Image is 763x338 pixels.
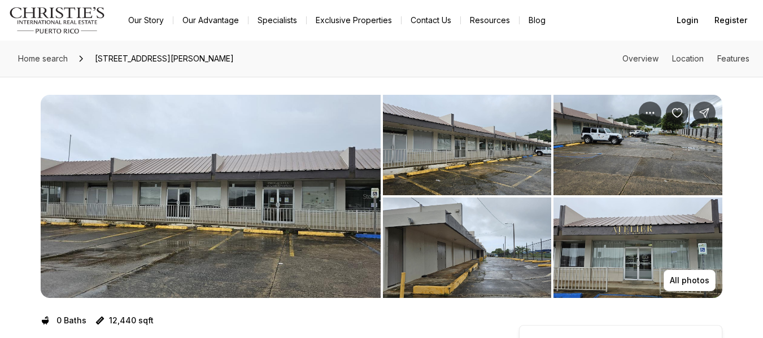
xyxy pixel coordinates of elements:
[670,9,705,32] button: Login
[677,16,699,25] span: Login
[693,102,716,124] button: Share Property: 2 CALLE 5
[56,316,86,325] p: 0 Baths
[173,12,248,28] a: Our Advantage
[666,102,688,124] button: Save Property: 2 CALLE 5
[383,95,552,195] button: View image gallery
[672,54,704,63] a: Skip to: Location
[18,54,68,63] span: Home search
[14,50,72,68] a: Home search
[622,54,659,63] a: Skip to: Overview
[639,102,661,124] button: Property options
[708,9,754,32] button: Register
[307,12,401,28] a: Exclusive Properties
[461,12,519,28] a: Resources
[119,12,173,28] a: Our Story
[622,54,749,63] nav: Page section menu
[714,16,747,25] span: Register
[520,12,555,28] a: Blog
[402,12,460,28] button: Contact Us
[383,95,723,298] li: 2 of 3
[553,95,722,195] button: View image gallery
[383,197,552,298] button: View image gallery
[717,54,749,63] a: Skip to: Features
[9,7,106,34] img: logo
[553,197,722,298] button: View image gallery
[90,50,238,68] span: [STREET_ADDRESS][PERSON_NAME]
[41,95,722,298] div: Listing Photos
[41,95,381,298] li: 1 of 3
[41,95,381,298] button: View image gallery
[109,316,154,325] p: 12,440 sqft
[248,12,306,28] a: Specialists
